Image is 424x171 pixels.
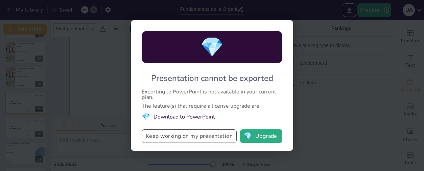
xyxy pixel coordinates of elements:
[142,112,282,121] li: Download to PowerPoint
[151,73,273,84] div: Presentation cannot be exported
[142,103,282,109] div: The feature(s) that require a license upgrade are:
[142,89,282,100] div: Exporting to PowerPoint is not available in your current plan.
[240,129,282,143] button: diamondUpgrade
[244,133,252,140] span: diamond
[200,34,224,60] span: diamond
[142,112,150,121] span: diamond
[142,129,237,143] button: Keep working on my presentation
